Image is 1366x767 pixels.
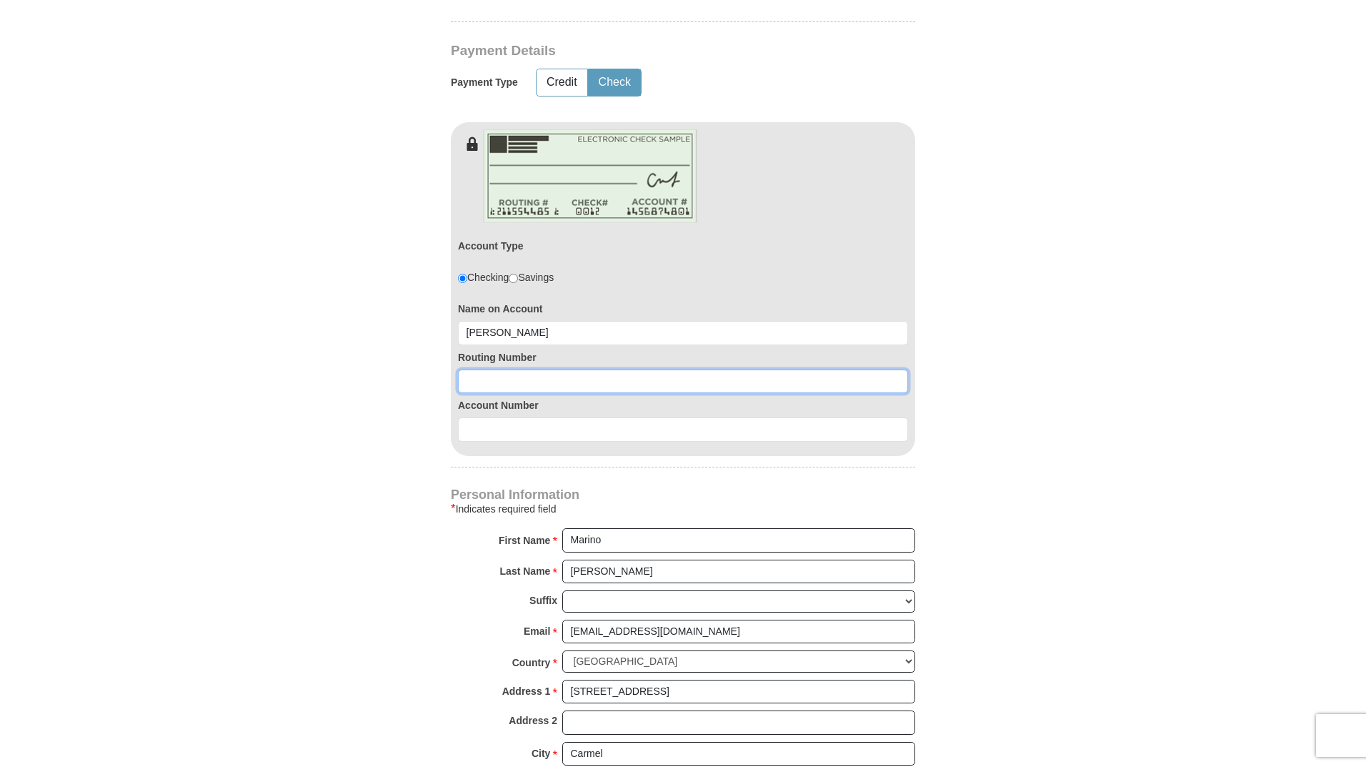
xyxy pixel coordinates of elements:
h4: Personal Information [451,489,915,500]
h3: Payment Details [451,43,815,59]
strong: Address 1 [502,681,551,701]
label: Name on Account [458,302,908,316]
strong: Last Name [500,561,551,581]
h5: Payment Type [451,76,518,89]
strong: First Name [499,530,550,550]
label: Account Type [458,239,524,253]
img: check-en.png [483,129,697,223]
strong: City [532,743,550,763]
label: Routing Number [458,350,908,365]
strong: Suffix [529,590,557,610]
div: Indicates required field [451,500,915,518]
strong: Address 2 [509,711,557,731]
button: Credit [537,69,587,96]
strong: Email [524,621,550,641]
div: Checking Savings [458,270,554,284]
strong: Country [512,653,551,673]
label: Account Number [458,398,908,412]
button: Check [589,69,641,96]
